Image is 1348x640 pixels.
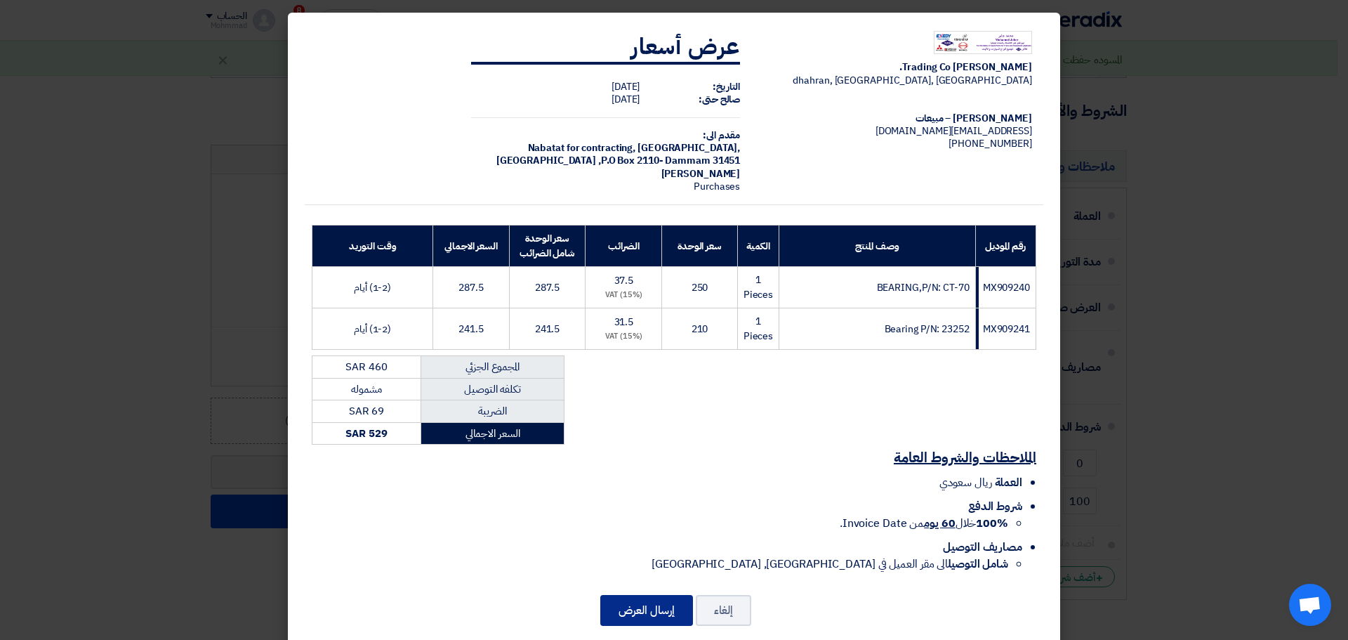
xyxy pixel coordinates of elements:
[840,515,1008,532] span: خلال من Invoice Date.
[699,92,740,107] strong: صالح حتى:
[934,31,1032,55] img: Company Logo
[631,30,740,63] strong: عرض أسعار
[1289,584,1331,626] div: دردشة مفتوحة
[496,141,741,168] span: [GEOGRAPHIC_DATA], [GEOGRAPHIC_DATA] ,P.O Box 2110- Dammam 31451
[600,595,693,626] button: إرسال العرض
[779,226,976,267] th: وصف المنتج
[939,474,992,491] span: ريال سعودي
[744,273,773,302] span: 1 Pieces
[661,166,741,181] span: [PERSON_NAME]
[975,226,1036,267] th: رقم الموديل
[995,474,1022,491] span: العملة
[591,289,656,301] div: (15%) VAT
[694,179,740,194] span: Purchases
[421,378,564,400] td: تكلفه التوصيل
[713,79,740,94] strong: التاريخ:
[976,515,1008,532] strong: 100%
[943,539,1022,556] span: مصاريف التوصيل
[509,226,586,267] th: سعر الوحدة شامل الضرائب
[458,322,484,337] span: 241.5
[875,124,1032,138] span: [EMAIL_ADDRESS][DOMAIN_NAME]
[312,556,1008,573] li: الى مقر العميل في [GEOGRAPHIC_DATA], [GEOGRAPHIC_DATA]
[975,267,1036,308] td: MX909240
[421,356,564,379] td: المجموع الجزئي
[762,61,1032,74] div: [PERSON_NAME] Trading Co.
[421,422,564,445] td: السعر الاجمالي
[975,308,1036,350] td: MX909241
[354,322,391,337] span: (1-2) أيام
[948,556,1008,573] strong: شامل التوصيل
[744,314,773,344] span: 1 Pieces
[793,73,1032,88] span: dhahran, [GEOGRAPHIC_DATA], [GEOGRAPHIC_DATA]
[949,136,1032,151] span: [PHONE_NUMBER]
[614,315,634,329] span: 31.5
[312,226,433,267] th: وقت التوريد
[692,322,708,337] span: 210
[614,273,634,288] span: 37.5
[345,426,387,441] strong: SAR 529
[354,280,391,295] span: (1-2) أيام
[312,356,421,379] td: SAR 460
[421,400,564,423] td: الضريبة
[762,112,1032,125] div: [PERSON_NAME] – مبيعات
[535,322,560,337] span: 241.5
[703,128,740,143] strong: مقدم الى:
[591,331,656,343] div: (15%) VAT
[885,322,970,337] span: Bearing P/N: 23252
[696,595,751,626] button: إلغاء
[968,498,1022,515] span: شروط الدفع
[351,381,382,397] span: مشموله
[612,92,640,107] span: [DATE]
[924,515,955,532] u: 60 يوم
[528,141,636,155] span: Nabatat for contracting,
[662,226,737,267] th: سعر الوحدة
[737,226,779,267] th: الكمية
[535,280,560,295] span: 287.5
[433,226,509,267] th: السعر الاجمالي
[349,403,384,419] span: SAR 69
[458,280,484,295] span: 287.5
[692,280,708,295] span: 250
[612,79,640,94] span: [DATE]
[586,226,662,267] th: الضرائب
[894,447,1036,468] u: الملاحظات والشروط العامة
[877,280,970,295] span: BEARING,P/N: CT-70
